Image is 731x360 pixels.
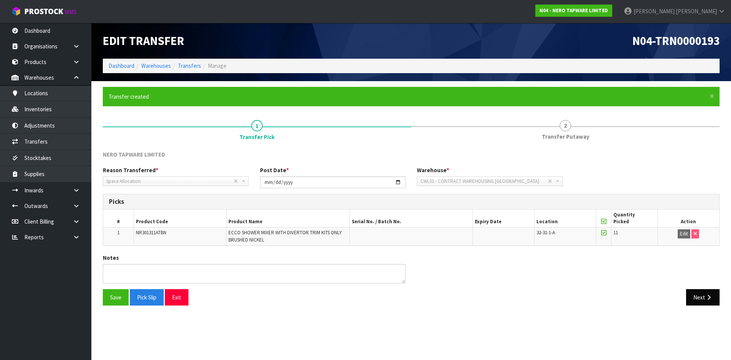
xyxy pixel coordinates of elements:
[227,210,350,227] th: Product Name
[103,145,720,311] span: Transfer Pick
[251,120,263,131] span: 1
[536,229,555,236] span: 32-31-1-A
[658,210,719,227] th: Action
[103,254,119,262] label: Notes
[613,229,618,236] span: 11
[103,210,134,227] th: #
[417,166,449,174] label: Warehouse
[178,62,201,69] a: Transfers
[260,166,289,174] label: Post Date
[686,289,720,306] button: Next
[632,33,720,48] span: N04-TRN0000193
[539,7,608,14] strong: N04 - NERO TAPWARE LIMITED
[535,5,612,17] a: N04 - NERO TAPWARE LIMITED
[136,229,166,236] span: NR301311ATBN
[473,210,535,227] th: Expiry Date
[109,62,134,69] a: Dashboard
[676,8,717,15] span: [PERSON_NAME]
[634,8,675,15] span: [PERSON_NAME]
[535,210,596,227] th: Location
[239,133,275,141] span: Transfer Pick
[542,133,589,141] span: Transfer Putaway
[130,289,164,306] button: Pick Slip
[420,177,548,186] span: CWL01 - CONTRACT WAREHOUSING [GEOGRAPHIC_DATA]
[560,120,571,131] span: 2
[103,166,158,174] label: Reason Transferred
[11,6,21,16] img: cube-alt.png
[350,210,473,227] th: Serial No. / Batch No.
[611,210,658,227] th: Quantity Picked
[710,91,714,101] span: ×
[103,289,129,306] button: Save
[106,177,234,186] span: Space Allocation
[228,229,342,243] span: ECCO SHOWER MIXER WITH DIVERTOR TRIM KITS ONLY BRUSHED NICKEL
[260,176,406,188] input: Post Date
[134,210,227,227] th: Product Code
[24,6,63,16] span: ProStock
[103,151,165,158] span: NERO TAPWARE LIMITED
[65,8,77,16] small: WMS
[117,229,120,236] span: 1
[109,93,149,100] span: Transfer created
[165,289,188,306] button: Exit
[678,229,690,238] button: Edit
[109,198,713,205] h3: Picks
[103,33,184,48] span: Edit Transfer
[141,62,171,69] a: Warehouses
[208,62,227,69] span: Manage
